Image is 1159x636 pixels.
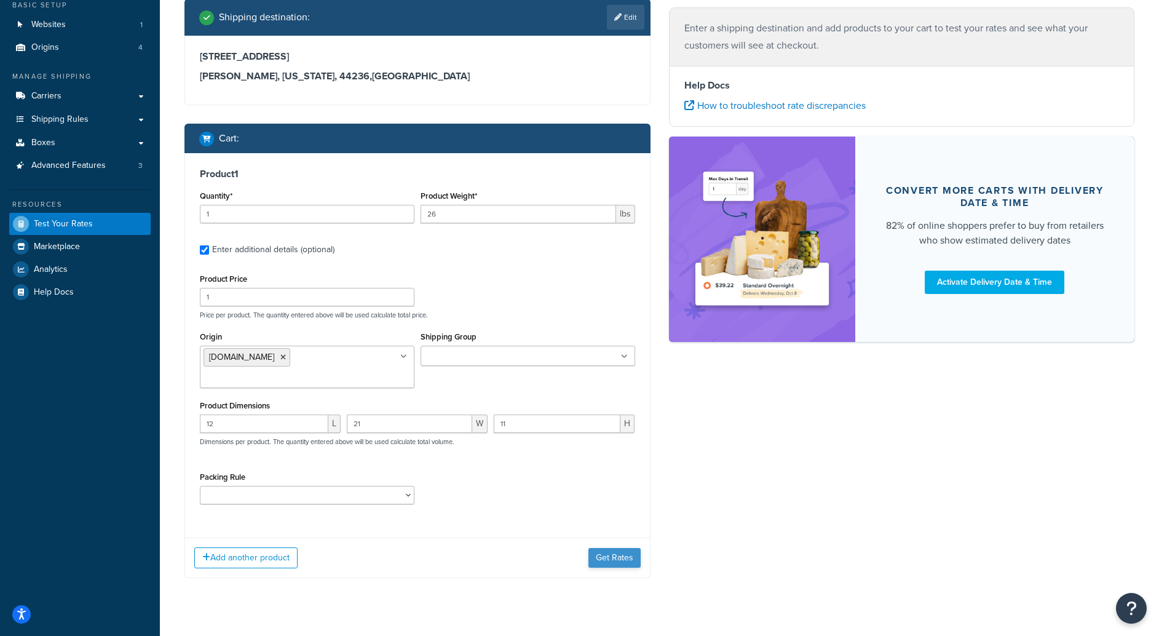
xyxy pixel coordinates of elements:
[34,264,68,275] span: Analytics
[138,42,143,53] span: 4
[9,199,151,210] div: Resources
[31,161,106,171] span: Advanced Features
[684,20,1120,54] p: Enter a shipping destination and add products to your cart to test your rates and see what your c...
[9,258,151,280] a: Analytics
[9,14,151,36] a: Websites1
[219,133,239,144] h2: Cart :
[925,271,1064,294] a: Activate Delivery Date & Time
[9,281,151,303] a: Help Docs
[9,85,151,108] a: Carriers
[684,78,1120,93] h4: Help Docs
[421,332,477,341] label: Shipping Group
[9,36,151,59] a: Origins4
[616,205,635,223] span: lbs
[200,332,222,341] label: Origin
[1116,593,1147,624] button: Open Resource Center
[885,185,1106,209] div: Convert more carts with delivery date & time
[31,20,66,30] span: Websites
[200,245,209,255] input: Enter additional details (optional)
[200,205,414,223] input: 0
[9,132,151,154] a: Boxes
[200,70,635,82] h3: [PERSON_NAME], [US_STATE], 44236 , [GEOGRAPHIC_DATA]
[140,20,143,30] span: 1
[194,547,298,568] button: Add another product
[687,155,837,324] img: feature-image-ddt-36eae7f7280da8017bfb280eaccd9c446f90b1fe08728e4019434db127062ab4.png
[9,36,151,59] li: Origins
[472,415,488,433] span: W
[421,205,616,223] input: 0.00
[9,154,151,177] a: Advanced Features3
[219,12,310,23] h2: Shipping destination :
[9,236,151,258] a: Marketplace
[200,472,245,482] label: Packing Rule
[9,71,151,82] div: Manage Shipping
[9,154,151,177] li: Advanced Features
[34,242,80,252] span: Marketplace
[9,213,151,235] a: Test Your Rates
[212,241,334,258] div: Enter additional details (optional)
[200,401,270,410] label: Product Dimensions
[34,287,74,298] span: Help Docs
[9,14,151,36] li: Websites
[31,138,55,148] span: Boxes
[197,437,454,446] p: Dimensions per product. The quantity entered above will be used calculate total volume.
[200,191,232,201] label: Quantity*
[588,548,641,568] button: Get Rates
[885,218,1106,248] div: 82% of online shoppers prefer to buy from retailers who show estimated delivery dates
[197,311,638,319] p: Price per product. The quantity entered above will be used calculate total price.
[200,50,635,63] h3: [STREET_ADDRESS]
[138,161,143,171] span: 3
[607,5,644,30] a: Edit
[209,351,274,364] span: [DOMAIN_NAME]
[684,98,866,113] a: How to troubleshoot rate discrepancies
[620,415,635,433] span: H
[31,114,89,125] span: Shipping Rules
[9,108,151,131] a: Shipping Rules
[31,91,61,101] span: Carriers
[421,191,477,201] label: Product Weight*
[200,168,635,180] h3: Product 1
[328,415,341,433] span: L
[31,42,59,53] span: Origins
[34,219,93,229] span: Test Your Rates
[200,274,247,284] label: Product Price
